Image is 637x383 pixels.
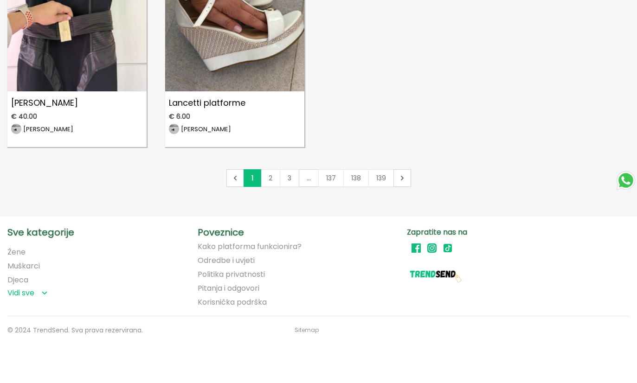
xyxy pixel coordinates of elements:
[7,261,40,271] a: Muškarci
[11,124,21,134] img: image
[7,326,289,334] p: © 2024 TrendSend. Sva prava rezervirana.
[198,256,255,265] a: Odredbe i uvjeti
[261,169,280,187] a: Page 2
[7,288,34,298] span: Vidi sve
[318,169,344,187] a: Page 137
[7,288,47,298] button: Vidi sve
[280,169,299,187] a: Page 3
[198,270,265,279] a: Politika privatnosti
[169,113,190,120] span: € 6.00
[299,169,319,187] a: Jump forward
[7,247,26,257] a: Žene
[198,243,302,251] a: Kako platforma funkcionira?
[165,95,304,111] p: Lancetti platforme
[198,228,403,237] p: Poveznice
[368,169,394,187] a: Page 139
[11,113,37,120] span: € 40.00
[295,326,319,335] a: Sitemap
[343,169,369,187] a: Page 138
[198,298,267,306] a: Korisnička podrška
[169,124,179,134] img: image
[7,274,28,285] a: Djeca
[231,173,240,183] a: Previous page
[7,228,194,237] p: Sve kategorije
[7,95,147,111] p: [PERSON_NAME]
[198,284,259,293] a: Pitanja i odgovori
[181,126,231,132] p: [PERSON_NAME]
[407,259,463,287] img: logo
[407,228,612,237] p: Zapratite nas na
[226,169,411,187] ul: Pagination
[23,126,73,132] p: [PERSON_NAME]
[244,169,261,187] a: Page 1 is your current page
[398,173,407,183] a: Next page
